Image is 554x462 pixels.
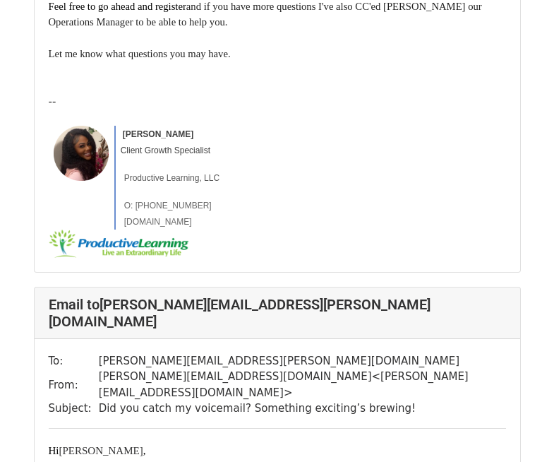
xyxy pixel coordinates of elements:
[99,353,506,369] td: [PERSON_NAME][EMAIL_ADDRESS][PERSON_NAME][DOMAIN_NAME]
[49,445,59,456] font: Hi
[124,173,219,183] span: Productive Learning, LLC
[124,217,192,227] a: [DOMAIN_NAME]
[49,369,99,401] td: From:
[124,201,212,211] span: O: [PHONE_NUMBER]
[49,353,99,369] td: To:
[99,369,506,401] td: [PERSON_NAME][EMAIL_ADDRESS][DOMAIN_NAME] < [PERSON_NAME][EMAIL_ADDRESS][DOMAIN_NAME] >
[49,296,506,330] h4: Email to [PERSON_NAME][EMAIL_ADDRESS][PERSON_NAME][DOMAIN_NAME]
[143,445,146,456] font: ,
[121,146,210,155] span: Client Growth Specialist
[49,48,231,59] span: Let me know what questions you may have.
[54,126,109,182] img: AIorK4xVDY8CAds7Dp5NJDLB7yhPhm_FxpCcdjZxYInitM_STlh2G_ACbIk5Q3jlomlq_a9r5G6Pg8ipYMGD
[49,1,485,28] span: and if you have more questions I've also CC'ed [PERSON_NAME] our Operations Manager to be able to...
[99,401,506,417] td: Did you catch my voicemail? Something exciting’s brewing!
[483,394,554,462] iframe: Chat Widget
[49,230,190,258] img: ADKq_Napgf3J8fj3D9rRBsjqSVO_HQrfbydCQeyN1fLX6BGe7C0wgkhq0I6-V7FoK5SPprvr92YpLqORkynkmVjbUPJEfvuT-...
[123,129,194,139] span: [PERSON_NAME]
[49,95,56,108] span: --
[49,1,186,12] span: Feel free to go ahead and register
[49,445,146,456] font: [PERSON_NAME]
[49,401,99,417] td: Subject:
